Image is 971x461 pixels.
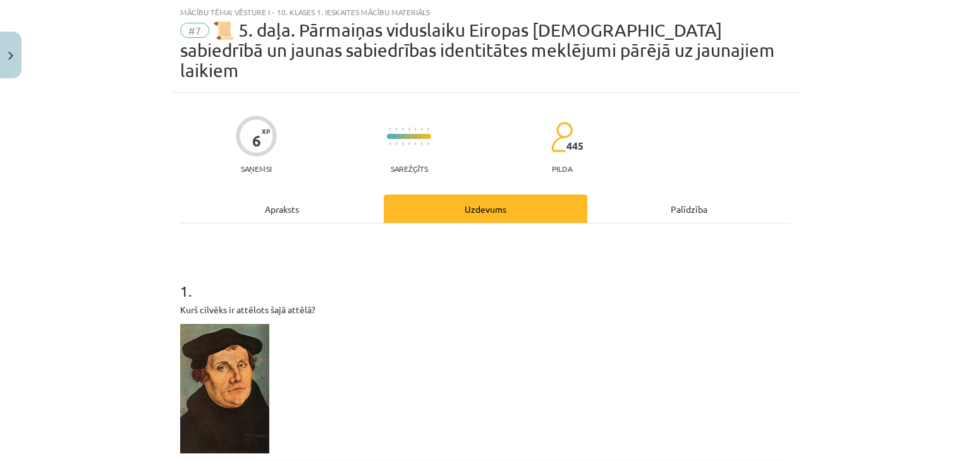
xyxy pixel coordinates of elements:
[252,132,261,150] div: 6
[391,164,428,173] p: Sarežģīts
[262,128,270,135] span: XP
[551,121,573,153] img: students-c634bb4e5e11cddfef0936a35e636f08e4e9abd3cc4e673bd6f9a4125e45ecb1.svg
[427,142,429,145] img: icon-short-line-57e1e144782c952c97e751825c79c345078a6d821885a25fce030b3d8c18986b.svg
[389,128,391,131] img: icon-short-line-57e1e144782c952c97e751825c79c345078a6d821885a25fce030b3d8c18986b.svg
[421,128,422,131] img: icon-short-line-57e1e144782c952c97e751825c79c345078a6d821885a25fce030b3d8c18986b.svg
[587,195,791,223] div: Palīdzība
[180,8,791,16] div: Mācību tēma: Vēsture i - 10. klases 1. ieskaites mācību materiāls
[180,20,775,81] span: 📜 5. daļa. ​Pārmaiņas viduslaiku Eiropas [DEMOGRAPHIC_DATA] sabiedrībā un jaunas sabiedrības iden...
[402,142,403,145] img: icon-short-line-57e1e144782c952c97e751825c79c345078a6d821885a25fce030b3d8c18986b.svg
[408,142,410,145] img: icon-short-line-57e1e144782c952c97e751825c79c345078a6d821885a25fce030b3d8c18986b.svg
[180,195,384,223] div: Apraksts
[180,260,791,299] h1: 1 .
[415,142,416,145] img: icon-short-line-57e1e144782c952c97e751825c79c345078a6d821885a25fce030b3d8c18986b.svg
[408,128,410,131] img: icon-short-line-57e1e144782c952c97e751825c79c345078a6d821885a25fce030b3d8c18986b.svg
[421,142,422,145] img: icon-short-line-57e1e144782c952c97e751825c79c345078a6d821885a25fce030b3d8c18986b.svg
[415,128,416,131] img: icon-short-line-57e1e144782c952c97e751825c79c345078a6d821885a25fce030b3d8c18986b.svg
[566,140,583,152] span: 445
[180,23,209,38] span: #7
[236,164,277,173] p: Saņemsi
[389,142,391,145] img: icon-short-line-57e1e144782c952c97e751825c79c345078a6d821885a25fce030b3d8c18986b.svg
[402,128,403,131] img: icon-short-line-57e1e144782c952c97e751825c79c345078a6d821885a25fce030b3d8c18986b.svg
[180,303,791,316] p: Kurš cilvēks ir attēlots šajā attēlā?
[396,142,397,145] img: icon-short-line-57e1e144782c952c97e751825c79c345078a6d821885a25fce030b3d8c18986b.svg
[396,128,397,131] img: icon-short-line-57e1e144782c952c97e751825c79c345078a6d821885a25fce030b3d8c18986b.svg
[427,128,429,131] img: icon-short-line-57e1e144782c952c97e751825c79c345078a6d821885a25fce030b3d8c18986b.svg
[552,164,572,173] p: pilda
[384,195,587,223] div: Uzdevums
[8,52,13,60] img: icon-close-lesson-0947bae3869378f0d4975bcd49f059093ad1ed9edebbc8119c70593378902aed.svg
